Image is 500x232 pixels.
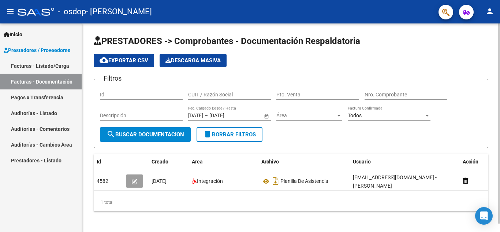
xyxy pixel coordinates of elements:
datatable-header-cell: Acción [460,154,496,170]
button: Buscar Documentacion [100,127,191,142]
div: Open Intercom Messenger [475,207,493,225]
button: Exportar CSV [94,54,154,67]
span: Buscar Documentacion [107,131,184,138]
mat-icon: delete [203,130,212,139]
span: PRESTADORES -> Comprobantes - Documentación Respaldatoria [94,36,360,46]
button: Borrar Filtros [197,127,262,142]
app-download-masive: Descarga masiva de comprobantes (adjuntos) [160,54,227,67]
button: Open calendar [262,112,270,120]
span: Prestadores / Proveedores [4,46,70,54]
i: Descargar documento [271,175,280,187]
datatable-header-cell: Area [189,154,258,170]
span: – [205,113,208,119]
span: Creado [152,159,168,165]
span: [EMAIL_ADDRESS][DOMAIN_NAME] - [PERSON_NAME] [353,174,437,189]
span: Usuario [353,159,371,165]
span: 4582 [97,178,108,184]
span: - [PERSON_NAME] [86,4,152,20]
span: Integración [197,178,223,184]
span: Todos [348,113,362,118]
datatable-header-cell: Archivo [258,154,350,170]
span: Área [276,113,336,119]
datatable-header-cell: Usuario [350,154,460,170]
h3: Filtros [100,73,125,84]
mat-icon: cloud_download [100,56,108,65]
mat-icon: person [485,7,494,16]
span: Area [192,159,203,165]
button: Descarga Masiva [160,54,227,67]
datatable-header-cell: Creado [149,154,189,170]
span: Exportar CSV [100,57,148,64]
div: 1 total [94,193,488,211]
span: - osdop [58,4,86,20]
mat-icon: menu [6,7,15,16]
span: Inicio [4,30,22,38]
span: Borrar Filtros [203,131,256,138]
span: Archivo [261,159,279,165]
mat-icon: search [107,130,115,139]
input: Fecha fin [209,113,245,119]
span: Planilla De Asistencia [280,178,328,184]
datatable-header-cell: Id [94,154,123,170]
span: Acción [463,159,478,165]
input: Fecha inicio [188,113,203,119]
span: Descarga Masiva [165,57,221,64]
span: [DATE] [152,178,167,184]
span: Id [97,159,101,165]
